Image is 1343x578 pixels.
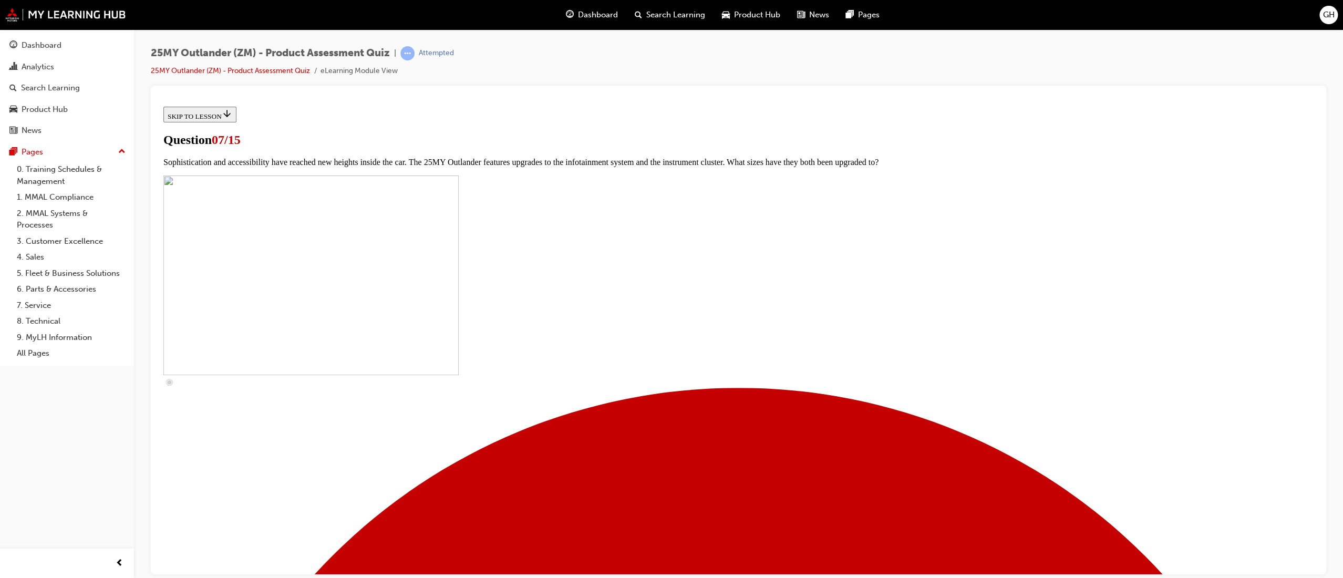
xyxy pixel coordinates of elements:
a: 9. MyLH Information [13,329,130,346]
a: 8. Technical [13,313,130,329]
a: 2. MMAL Systems & Processes [13,205,130,233]
a: Analytics [4,57,130,77]
div: Attempted [419,48,454,58]
button: Pages [4,142,130,162]
span: pages-icon [846,8,854,22]
span: guage-icon [9,41,17,50]
span: pages-icon [9,148,17,157]
span: News [809,9,829,21]
a: search-iconSearch Learning [626,4,714,26]
span: | [394,47,396,59]
span: Search Learning [646,9,705,21]
div: Analytics [22,61,54,73]
a: pages-iconPages [838,4,888,26]
a: car-iconProduct Hub [714,4,789,26]
a: 4. Sales [13,249,130,265]
button: DashboardAnalyticsSearch LearningProduct HubNews [4,34,130,142]
div: Product Hub [22,104,68,116]
span: Product Hub [734,9,780,21]
span: news-icon [9,126,17,136]
a: 6. Parts & Accessories [13,281,130,297]
span: 25MY Outlander (ZM) - Product Assessment Quiz [151,47,390,59]
img: mmal [5,8,126,22]
a: 7. Service [13,297,130,314]
span: car-icon [9,105,17,115]
span: Dashboard [578,9,618,21]
a: 3. Customer Excellence [13,233,130,250]
span: learningRecordVerb_ATTEMPT-icon [400,46,415,60]
a: news-iconNews [789,4,838,26]
div: News [22,125,42,137]
a: Product Hub [4,100,130,119]
button: SKIP TO LESSON [4,4,77,20]
div: Dashboard [22,39,61,51]
li: eLearning Module View [321,65,398,77]
div: Search Learning [21,82,80,94]
a: 5. Fleet & Business Solutions [13,265,130,282]
span: prev-icon [116,557,123,570]
span: guage-icon [566,8,574,22]
a: 0. Training Schedules & Management [13,161,130,189]
a: guage-iconDashboard [557,4,626,26]
a: News [4,121,130,140]
a: All Pages [13,345,130,362]
span: up-icon [118,145,126,159]
span: GH [1323,9,1335,21]
a: 25MY Outlander (ZM) - Product Assessment Quiz [151,66,310,75]
button: GH [1319,6,1338,24]
span: news-icon [797,8,805,22]
a: Search Learning [4,78,130,98]
span: Pages [858,9,880,21]
a: 1. MMAL Compliance [13,189,130,205]
span: car-icon [722,8,730,22]
span: search-icon [9,84,17,93]
span: search-icon [635,8,642,22]
span: SKIP TO LESSON [8,10,73,18]
a: Dashboard [4,36,130,55]
span: chart-icon [9,63,17,72]
div: Pages [22,146,43,158]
